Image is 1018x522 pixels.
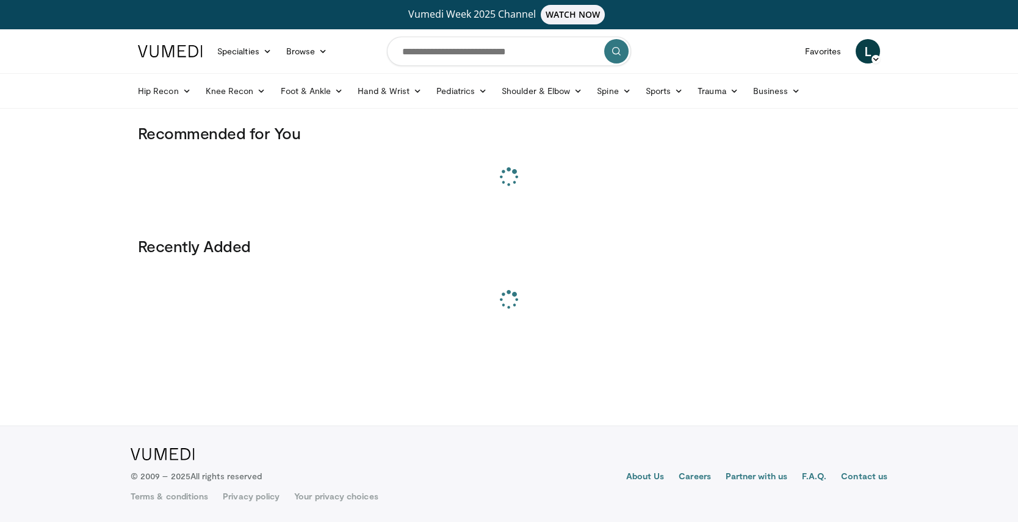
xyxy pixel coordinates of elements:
a: Terms & conditions [131,490,208,502]
span: WATCH NOW [541,5,605,24]
a: F.A.Q. [802,470,826,485]
h3: Recently Added [138,236,880,256]
a: Business [746,79,808,103]
img: VuMedi Logo [138,45,203,57]
a: Trauma [690,79,746,103]
p: © 2009 – 2025 [131,470,262,482]
a: Pediatrics [429,79,494,103]
a: Shoulder & Elbow [494,79,590,103]
a: Foot & Ankle [273,79,351,103]
a: Browse [279,39,335,63]
a: Vumedi Week 2025 ChannelWATCH NOW [140,5,878,24]
a: Partner with us [726,470,787,485]
a: Privacy policy [223,490,280,502]
a: Careers [679,470,711,485]
a: Hip Recon [131,79,198,103]
a: L [856,39,880,63]
a: Hand & Wrist [350,79,429,103]
span: All rights reserved [190,471,262,481]
a: Favorites [798,39,848,63]
a: Sports [638,79,691,103]
img: VuMedi Logo [131,448,195,460]
a: Knee Recon [198,79,273,103]
a: Your privacy choices [294,490,378,502]
a: Specialties [210,39,279,63]
input: Search topics, interventions [387,37,631,66]
a: Spine [590,79,638,103]
h3: Recommended for You [138,123,880,143]
a: About Us [626,470,665,485]
a: Contact us [841,470,887,485]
